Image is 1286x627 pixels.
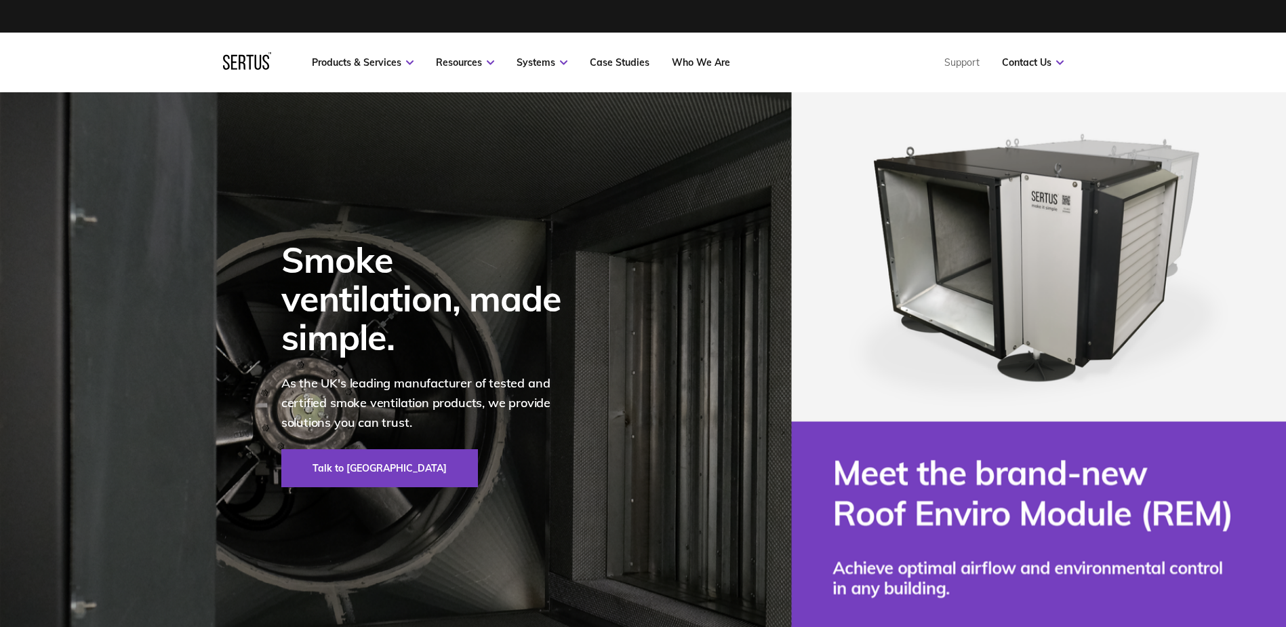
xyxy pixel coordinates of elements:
[672,56,730,69] a: Who We Are
[944,56,980,69] a: Support
[517,56,567,69] a: Systems
[281,240,580,357] div: Smoke ventilation, made simple.
[590,56,649,69] a: Case Studies
[1002,56,1064,69] a: Contact Us
[312,56,414,69] a: Products & Services
[281,449,478,487] a: Talk to [GEOGRAPHIC_DATA]
[281,374,580,432] p: As the UK's leading manufacturer of tested and certified smoke ventilation products, we provide s...
[436,56,494,69] a: Resources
